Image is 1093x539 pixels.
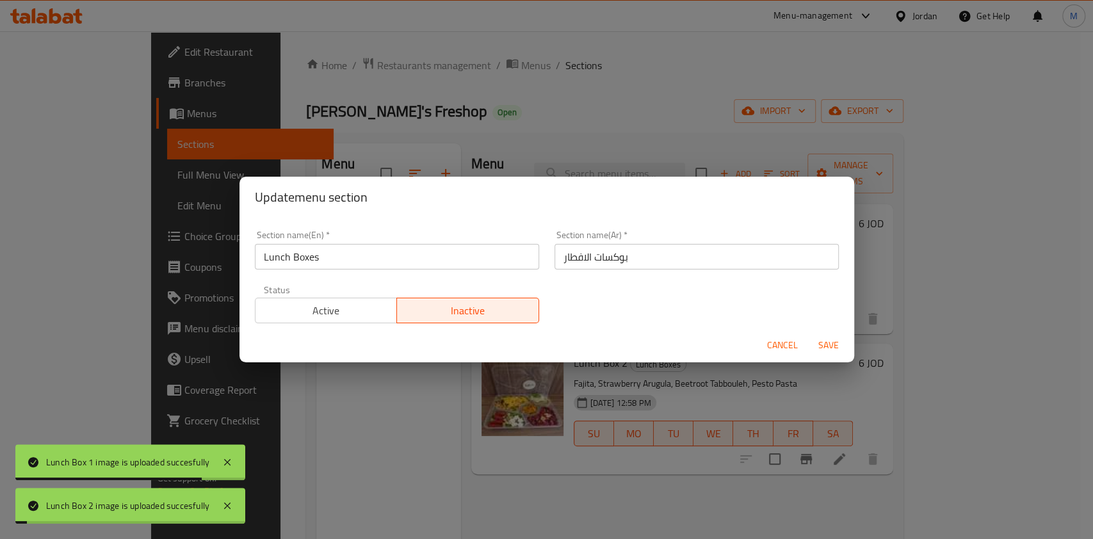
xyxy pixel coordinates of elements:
button: Active [255,298,398,323]
div: Lunch Box 2 image is uploaded succesfully [46,499,209,513]
button: Save [808,334,849,357]
span: Cancel [767,337,798,353]
span: Active [261,302,393,320]
span: Inactive [402,302,534,320]
input: Please enter section name(ar) [555,244,839,269]
span: Save [813,337,844,353]
button: Cancel [762,334,803,357]
button: Inactive [396,298,539,323]
div: Lunch Box 1 image is uploaded succesfully [46,455,209,469]
h2: Update menu section [255,187,839,207]
input: Please enter section name(en) [255,244,539,269]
